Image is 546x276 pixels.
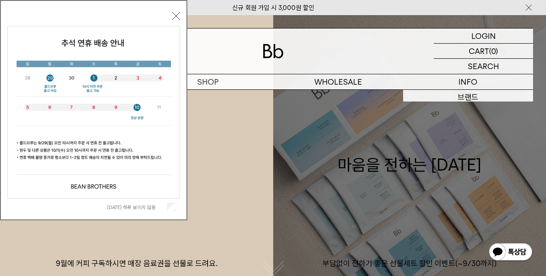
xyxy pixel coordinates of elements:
p: CART [469,44,489,58]
p: WHOLESALE [273,74,403,89]
label: [DATE] 하루 보이지 않음 [107,204,165,210]
a: CART (0) [434,44,533,59]
a: 브랜드 [403,90,533,105]
a: 신규 회원 가입 시 3,000원 할인 [232,4,314,12]
img: 카카오톡 채널 1:1 채팅 버튼 [488,242,533,263]
p: (0) [489,44,498,58]
p: SEARCH [468,59,499,74]
p: LOGIN [471,29,496,43]
img: 5e4d662c6b1424087153c0055ceb1a13_140731.jpg [8,26,180,198]
a: LOGIN [434,29,533,44]
div: 마음을 전하는 [DATE] [338,130,482,176]
button: 닫기 [172,12,180,20]
p: INFO [403,74,533,89]
a: SHOP [143,74,273,89]
img: 로고 [263,44,284,58]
